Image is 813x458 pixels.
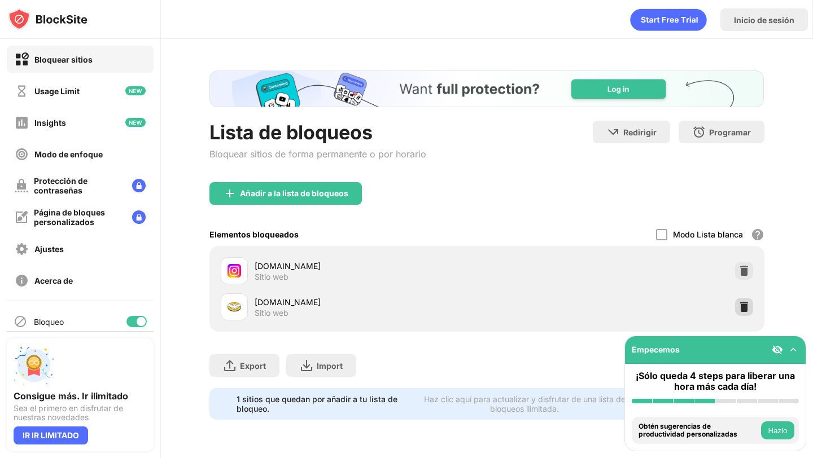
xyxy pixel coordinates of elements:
img: block-on.svg [15,52,29,67]
div: Protección de contraseñas [34,176,123,195]
div: Página de bloques personalizados [34,208,123,227]
div: Redirigir [623,127,657,137]
div: Ajustes [34,244,64,254]
img: eye-not-visible.svg [772,344,783,355]
img: password-protection-off.svg [15,179,28,192]
div: Import [317,361,343,371]
img: settings-off.svg [15,242,29,256]
img: favicons [228,300,241,314]
div: Obtén sugerencias de productividad personalizadas [639,422,758,439]
div: Export [240,361,266,371]
img: favicons [228,264,241,278]
div: 1 sitios que quedan por añadir a tu lista de bloqueo. [237,394,403,413]
div: Insights [34,118,66,127]
div: Programar [709,127,751,137]
img: time-usage-off.svg [15,84,29,98]
div: Lista de bloqueos [209,121,426,144]
div: Bloquear sitios [34,55,93,64]
div: Modo Lista blanca [673,230,743,239]
div: Añadir a la lista de bloqueos [240,189,348,198]
div: Haz clic aquí para actualizar y disfrutar de una lista de bloqueos ilimitada. [409,394,640,413]
img: new-icon.svg [125,86,146,95]
div: Bloqueo [34,317,64,327]
img: new-icon.svg [125,118,146,127]
img: insights-off.svg [15,116,29,130]
img: blocking-icon.svg [14,315,27,328]
div: ¡Sólo queda 4 steps para liberar una hora más cada día! [632,371,799,392]
img: customize-block-page-off.svg [15,210,28,224]
img: lock-menu.svg [132,179,146,192]
img: push-unlimited.svg [14,345,54,386]
img: lock-menu.svg [132,210,146,224]
div: IR IR LIMITADO [14,426,88,444]
div: Inicio de sesión [734,15,794,25]
div: Modo de enfoque [34,149,103,159]
div: [DOMAIN_NAME] [255,296,487,308]
div: [DOMAIN_NAME] [255,260,487,272]
div: Bloquear sitios de forma permanente o por horario [209,148,426,160]
div: Empecemos [632,345,680,354]
div: Sitio web [255,308,289,318]
img: about-off.svg [15,274,29,288]
div: Acerca de [34,276,73,285]
button: Hazlo [761,421,794,439]
img: omni-setup-toggle.svg [788,344,799,355]
div: Sea el primero en disfrutar de nuestras novedades [14,404,147,422]
div: Sitio web [255,272,289,282]
div: Consigue más. Ir ilimitado [14,390,147,402]
iframe: Banner [209,71,764,107]
div: Elementos bloqueados [209,230,299,239]
img: focus-off.svg [15,147,29,161]
div: animation [630,8,707,31]
div: Usage Limit [34,86,80,96]
img: logo-blocksite.svg [8,8,88,30]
